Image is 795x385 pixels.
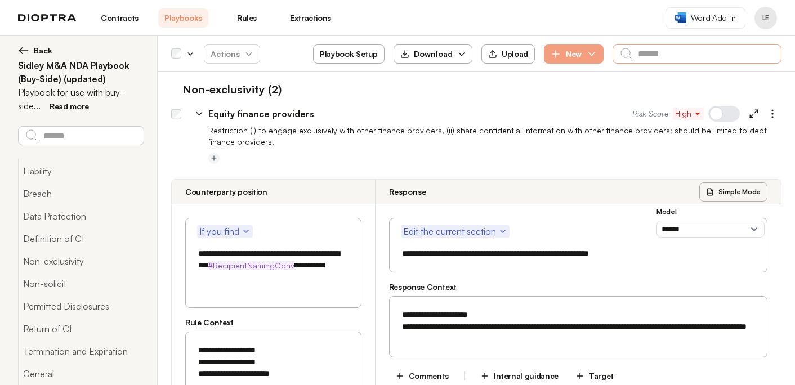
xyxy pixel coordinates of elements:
button: Actions [204,44,260,64]
h3: Counterparty position [185,186,267,198]
select: Model [656,221,765,238]
button: Download [394,44,472,64]
span: Edit the current section [403,225,507,238]
button: Definition of CI [18,227,144,250]
button: Simple Mode [699,182,767,202]
h3: Model [656,207,765,216]
p: Equity finance providers [208,107,314,120]
img: word [675,12,686,23]
div: Upload [488,49,528,59]
button: Data Protection [18,205,144,227]
img: left arrow [18,45,29,56]
button: Termination and Expiration [18,340,144,362]
button: Back [18,45,144,56]
span: ... [34,100,41,111]
span: Actions [202,44,262,64]
a: Rules [222,8,272,28]
h2: Sidley M&A NDA Playbook (Buy-Side) (updated) [18,59,144,86]
h3: Response Context [389,281,767,293]
button: Edit the current section [401,225,510,238]
p: Restriction (i) to engage exclusively with other finance providers, (ii) share confidential infor... [208,125,781,147]
h3: Response [389,186,426,198]
button: New [544,44,604,64]
a: Playbooks [158,8,208,28]
button: Non-exclusivity [18,250,144,272]
button: Non-solicit [18,272,144,295]
a: Word Add-in [666,7,745,29]
button: Permitted Disclosures [18,295,144,317]
div: Download [400,48,453,60]
button: Upload [481,44,535,64]
h1: Non-exclusivity (2) [171,81,282,98]
button: High [673,108,704,120]
button: Liability [18,160,144,182]
p: Playbook for use with buy-side [18,86,144,113]
button: If you find [197,225,253,238]
h3: Rule Context [185,317,361,328]
img: logo [18,14,77,22]
strong: #RecipientNamingConv [208,261,294,270]
span: Word Add-in [691,12,736,24]
span: Read more [50,101,89,111]
span: High [675,108,702,119]
button: General [18,362,144,385]
button: Return of CI [18,317,144,340]
div: Select all [171,49,181,59]
a: Extractions [285,8,336,28]
button: Profile menu [754,7,777,29]
button: Playbook Setup [313,44,385,64]
span: If you find [199,225,251,238]
a: Contracts [95,8,145,28]
span: Risk Score [632,108,668,119]
button: Add tag [208,153,220,164]
button: Breach [18,182,144,205]
span: Back [34,45,52,56]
